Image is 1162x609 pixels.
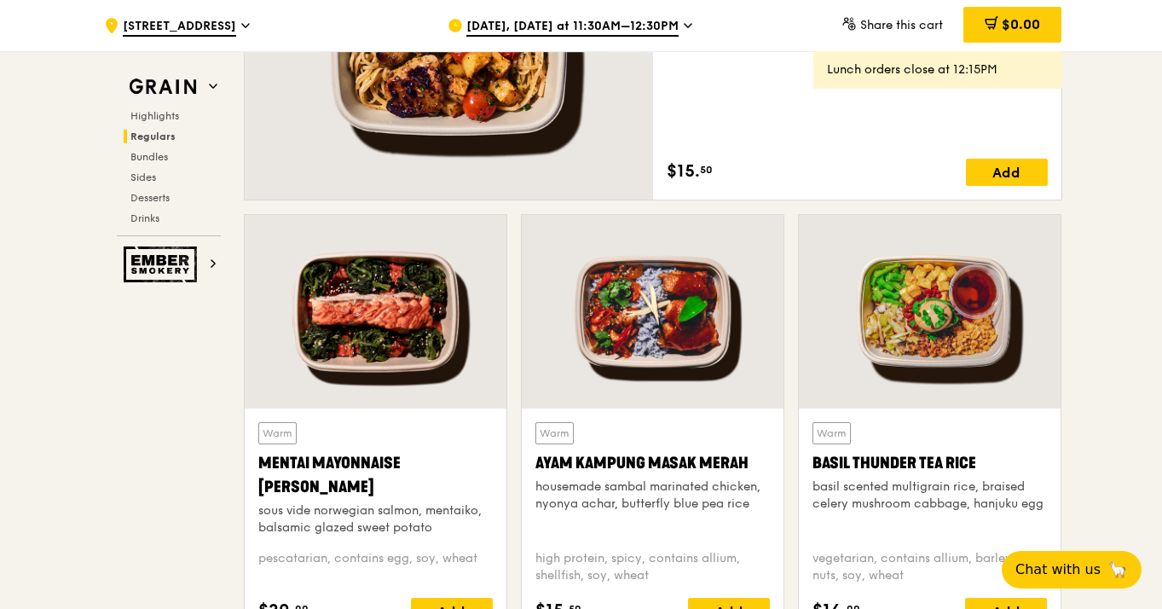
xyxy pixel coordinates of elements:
[130,151,168,163] span: Bundles
[258,451,493,499] div: Mentai Mayonnaise [PERSON_NAME]
[827,61,1049,78] div: Lunch orders close at 12:15PM
[535,550,770,584] div: high protein, spicy, contains allium, shellfish, soy, wheat
[1107,560,1128,580] span: 🦙
[130,192,170,204] span: Desserts
[130,171,156,183] span: Sides
[258,422,297,444] div: Warm
[535,422,574,444] div: Warm
[123,18,236,37] span: [STREET_ADDRESS]
[700,163,713,177] span: 50
[1015,560,1101,580] span: Chat with us
[812,478,1047,513] div: basil scented multigrain rice, braised celery mushroom cabbage, hanjuku egg
[535,478,770,513] div: housemade sambal marinated chicken, nyonya achar, butterfly blue pea rice
[966,159,1048,186] div: Add
[812,422,851,444] div: Warm
[535,451,770,475] div: Ayam Kampung Masak Merah
[860,18,943,32] span: Share this cart
[124,246,202,282] img: Ember Smokery web logo
[258,550,493,584] div: pescatarian, contains egg, soy, wheat
[812,451,1047,475] div: Basil Thunder Tea Rice
[130,110,179,122] span: Highlights
[667,159,700,184] span: $15.
[466,18,679,37] span: [DATE], [DATE] at 11:30AM–12:30PM
[130,212,159,224] span: Drinks
[812,550,1047,584] div: vegetarian, contains allium, barley, egg, nuts, soy, wheat
[1002,551,1142,589] button: Chat with us🦙
[258,502,493,536] div: sous vide norwegian salmon, mentaiko, balsamic glazed sweet potato
[1002,16,1040,32] span: $0.00
[124,72,202,102] img: Grain web logo
[130,130,176,142] span: Regulars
